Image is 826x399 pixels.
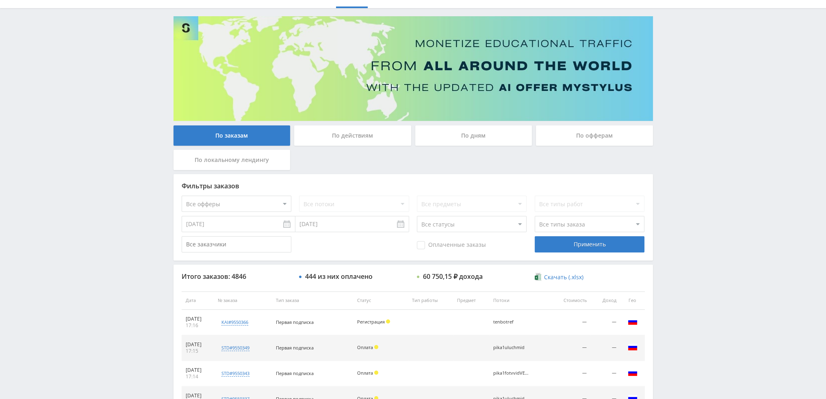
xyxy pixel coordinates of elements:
[173,150,291,170] div: По локальному лендингу
[221,370,249,377] div: std#9550343
[186,393,210,399] div: [DATE]
[374,345,378,349] span: Холд
[591,361,620,386] td: —
[453,291,489,310] th: Предмет
[186,348,210,354] div: 17:15
[357,344,373,350] span: Оплата
[544,274,583,280] span: Скачать (.xlsx)
[182,182,645,190] div: Фильтры заказов
[549,310,591,335] td: —
[182,291,214,310] th: Дата
[353,291,408,310] th: Статус
[549,361,591,386] td: —
[357,370,373,376] span: Оплата
[549,335,591,361] td: —
[272,291,353,310] th: Тип заказа
[535,273,542,281] img: xlsx
[591,335,620,361] td: —
[357,319,385,325] span: Регистрация
[186,373,210,380] div: 17:14
[276,345,314,351] span: Первая подписка
[305,273,373,280] div: 444 из них оплачено
[221,319,248,326] div: kai#9550366
[493,319,530,325] div: tenbotref
[186,341,210,348] div: [DATE]
[386,319,390,324] span: Холд
[628,368,637,377] img: rus.png
[493,371,530,376] div: pika1fotvvidVEO3
[173,125,291,146] div: По заказам
[173,16,653,121] img: Banner
[408,291,453,310] th: Тип работы
[591,291,620,310] th: Доход
[186,367,210,373] div: [DATE]
[620,291,645,310] th: Гео
[182,236,291,252] input: Все заказчики
[489,291,549,310] th: Потоки
[276,319,314,325] span: Первая подписка
[536,125,653,146] div: По офферам
[214,291,272,310] th: № заказа
[628,342,637,352] img: rus.png
[423,273,483,280] div: 60 750,15 ₽ дохода
[276,370,314,376] span: Первая подписка
[628,317,637,326] img: rus.png
[294,125,411,146] div: По действиям
[535,273,583,281] a: Скачать (.xlsx)
[417,241,486,249] span: Оплаченные заказы
[374,371,378,375] span: Холд
[221,345,249,351] div: std#9550349
[549,291,591,310] th: Стоимость
[493,345,530,350] div: pika1uluchmid
[186,322,210,329] div: 17:16
[415,125,532,146] div: По дням
[535,236,644,252] div: Применить
[186,316,210,322] div: [DATE]
[591,310,620,335] td: —
[182,273,291,280] div: Итого заказов: 4846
